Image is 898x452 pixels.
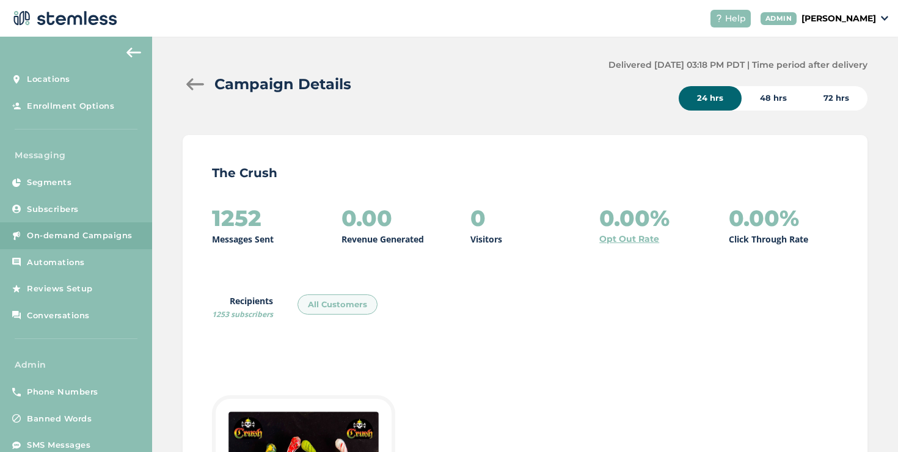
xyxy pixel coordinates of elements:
[27,257,85,269] span: Automations
[837,393,898,452] iframe: Chat Widget
[126,48,141,57] img: icon-arrow-back-accent-c549486e.svg
[214,73,351,95] h2: Campaign Details
[341,206,392,230] h2: 0.00
[27,310,90,322] span: Conversations
[608,59,867,71] label: Delivered [DATE] 03:18 PM PDT | Time period after delivery
[27,439,90,451] span: SMS Messages
[725,12,746,25] span: Help
[742,86,805,111] div: 48 hrs
[27,73,70,86] span: Locations
[729,206,799,230] h2: 0.00%
[27,203,79,216] span: Subscribers
[599,233,659,246] a: Opt Out Rate
[599,206,670,230] h2: 0.00%
[212,233,274,246] p: Messages Sent
[729,233,808,246] p: Click Through Rate
[715,15,723,22] img: icon-help-white-03924b79.svg
[27,413,92,425] span: Banned Words
[212,294,273,320] label: Recipients
[679,86,742,111] div: 24 hrs
[212,309,273,319] span: 1253 subscribers
[801,12,876,25] p: [PERSON_NAME]
[761,12,797,25] div: ADMIN
[881,16,888,21] img: icon_down-arrow-small-66adaf34.svg
[470,233,502,246] p: Visitors
[212,164,838,181] p: The Crush
[10,6,117,31] img: logo-dark-0685b13c.svg
[805,86,867,111] div: 72 hrs
[27,386,98,398] span: Phone Numbers
[341,233,424,246] p: Revenue Generated
[27,177,71,189] span: Segments
[470,206,486,230] h2: 0
[27,283,93,295] span: Reviews Setup
[298,294,378,315] div: All Customers
[212,206,261,230] h2: 1252
[27,230,133,242] span: On-demand Campaigns
[27,100,114,112] span: Enrollment Options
